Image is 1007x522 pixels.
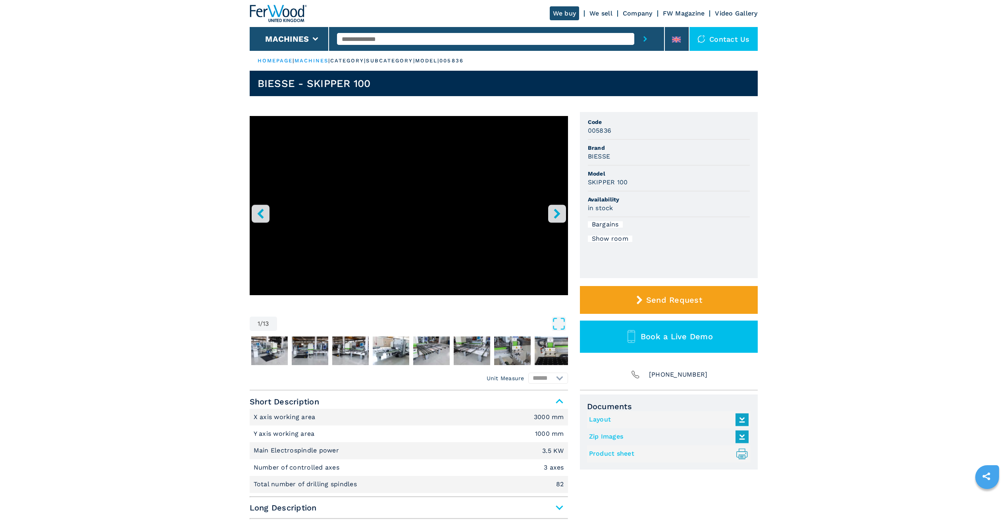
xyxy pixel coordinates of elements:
p: Number of controlled axes [254,463,342,472]
div: Bargains [588,221,623,228]
a: machines [295,58,329,64]
button: Send Request [580,286,758,314]
a: Video Gallery [715,10,757,17]
a: We sell [589,10,612,17]
button: Machines [265,34,309,44]
span: | [328,58,330,64]
div: Contact us [689,27,758,51]
nav: Thumbnail Navigation [250,335,568,367]
iframe: YouTube video player [250,116,568,295]
em: 3000 mm [534,414,564,420]
img: 58234ee938cffc34d131f18553681e01 [413,336,450,365]
img: 8943f230ac18f42af0869ae041cc65c5 [494,336,531,365]
img: 8e66221a38fc6bf9168f408cb4cacdb6 [292,336,328,365]
a: HOMEPAGE [258,58,293,64]
em: Unit Measure [487,374,524,382]
span: Short Description [250,394,568,409]
button: Go to Slide 7 [452,335,492,367]
span: Book a Live Demo [641,332,713,341]
a: Product sheet [589,447,745,460]
p: X axis working area [254,413,318,421]
img: 5f94ce110db0aabe2776619878de0997 [332,336,369,365]
span: Long Description [250,501,568,515]
a: Layout [589,413,745,426]
p: category | [330,57,366,64]
span: 13 [263,321,269,327]
a: FW Magazine [663,10,705,17]
button: left-button [252,205,270,222]
span: Brand [588,144,750,152]
div: Go to Slide 1 [250,116,568,309]
button: Go to Slide 2 [250,335,289,367]
span: Documents [587,402,751,411]
a: Company [623,10,653,17]
h3: BIESSE [588,152,610,161]
button: Book a Live Demo [580,321,758,353]
em: 82 [556,481,564,487]
span: | [293,58,294,64]
p: subcategory | [366,57,415,64]
p: 005836 [439,57,464,64]
button: right-button [548,205,566,222]
p: Y axis working area [254,429,317,438]
span: Model [588,170,750,178]
img: cc06db5441393ceb2c46580956811117 [373,336,409,365]
em: 1000 mm [535,431,564,437]
button: Go to Slide 3 [290,335,330,367]
button: submit-button [634,27,656,51]
button: Go to Slide 5 [371,335,411,367]
h3: in stock [588,203,613,213]
p: Total number of drilling spindles [254,480,359,489]
img: Phone [630,369,641,380]
h1: BIESSE - SKIPPER 100 [258,77,371,90]
span: 1 [258,321,260,327]
button: Open Fullscreen [279,317,566,331]
em: 3.5 KW [542,448,564,454]
div: Show room [588,236,632,242]
img: 660ad8282c7d025f6f0684c7a708b99d [454,336,490,365]
img: Contact us [697,35,705,43]
img: eaef22f9aad5629bb3f5f1ef0194e900 [251,336,288,365]
h3: SKIPPER 100 [588,178,628,187]
span: Send Request [646,295,702,305]
span: [PHONE_NUMBER] [649,369,708,380]
em: 3 axes [544,464,564,471]
img: Ferwood [250,5,307,22]
div: Short Description [250,409,568,493]
p: Main Electrospindle power [254,446,341,455]
button: Go to Slide 9 [533,335,573,367]
a: We buy [550,6,580,20]
a: sharethis [976,466,996,486]
span: Code [588,118,750,126]
span: Availability [588,195,750,203]
span: / [260,321,263,327]
img: 456dab96a7d45dbfc62e033cc9bb1e48 [535,336,571,365]
button: Go to Slide 8 [493,335,532,367]
button: Go to Slide 6 [412,335,451,367]
h3: 005836 [588,126,612,135]
a: Zip Images [589,430,745,443]
p: model | [415,57,440,64]
button: Go to Slide 4 [331,335,370,367]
